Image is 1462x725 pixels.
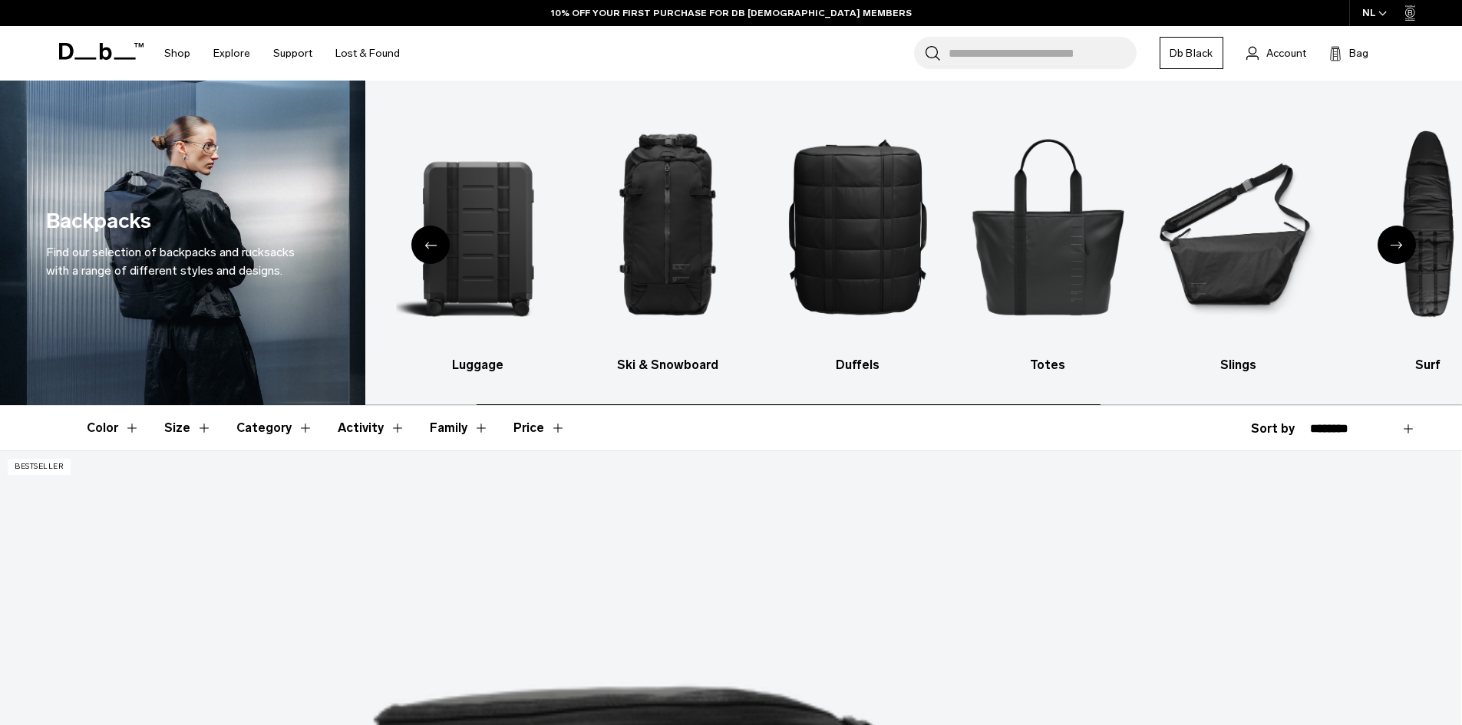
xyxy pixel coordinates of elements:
[213,26,250,81] a: Explore
[206,104,370,374] li: 1 / 10
[1160,37,1223,69] a: Db Black
[206,356,370,374] h3: All products
[411,226,450,264] div: Previous slide
[396,104,559,348] img: Db
[164,406,212,450] button: Toggle Filter
[396,356,559,374] h3: Luggage
[273,26,312,81] a: Support
[1157,104,1320,374] li: 6 / 10
[966,104,1130,374] li: 5 / 10
[586,104,750,374] a: Db Ski & Snowboard
[966,356,1130,374] h3: Totes
[1157,356,1320,374] h3: Slings
[46,206,151,237] h1: Backpacks
[430,406,489,450] button: Toggle Filter
[966,104,1130,374] a: Db Totes
[777,104,940,348] img: Db
[1157,104,1320,348] img: Db
[1157,104,1320,374] a: Db Slings
[966,104,1130,348] img: Db
[46,245,295,278] span: Find our selection of backpacks and rucksacks with a range of different styles and designs.
[396,104,559,374] a: Db Luggage
[164,26,190,81] a: Shop
[153,26,411,81] nav: Main Navigation
[586,356,750,374] h3: Ski & Snowboard
[338,406,405,450] button: Toggle Filter
[8,459,71,475] p: Bestseller
[396,104,559,374] li: 2 / 10
[513,406,566,450] button: Toggle Price
[1246,44,1306,62] a: Account
[1266,45,1306,61] span: Account
[777,104,940,374] a: Db Duffels
[335,26,400,81] a: Lost & Found
[206,104,370,374] a: Db All products
[586,104,750,374] li: 3 / 10
[586,104,750,348] img: Db
[1329,44,1368,62] button: Bag
[777,356,940,374] h3: Duffels
[236,406,313,450] button: Toggle Filter
[87,406,140,450] button: Toggle Filter
[551,6,912,20] a: 10% OFF YOUR FIRST PURCHASE FOR DB [DEMOGRAPHIC_DATA] MEMBERS
[777,104,940,374] li: 4 / 10
[206,104,370,348] img: Db
[1349,45,1368,61] span: Bag
[1378,226,1416,264] div: Next slide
